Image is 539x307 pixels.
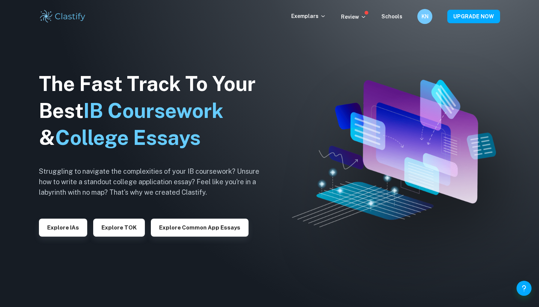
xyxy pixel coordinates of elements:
[55,126,201,149] span: College Essays
[39,9,86,24] img: Clastify logo
[447,10,500,23] button: UPGRADE NOW
[39,219,87,237] button: Explore IAs
[39,224,87,231] a: Explore IAs
[417,9,432,24] button: KN
[151,219,249,237] button: Explore Common App essays
[517,281,532,296] button: Help and Feedback
[291,12,326,20] p: Exemplars
[341,13,366,21] p: Review
[381,13,402,19] a: Schools
[151,224,249,231] a: Explore Common App essays
[83,99,223,122] span: IB Coursework
[93,219,145,237] button: Explore TOK
[292,80,496,227] img: Clastify hero
[39,70,271,151] h1: The Fast Track To Your Best &
[39,166,271,198] h6: Struggling to navigate the complexities of your IB coursework? Unsure how to write a standout col...
[421,12,429,21] h6: KN
[93,224,145,231] a: Explore TOK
